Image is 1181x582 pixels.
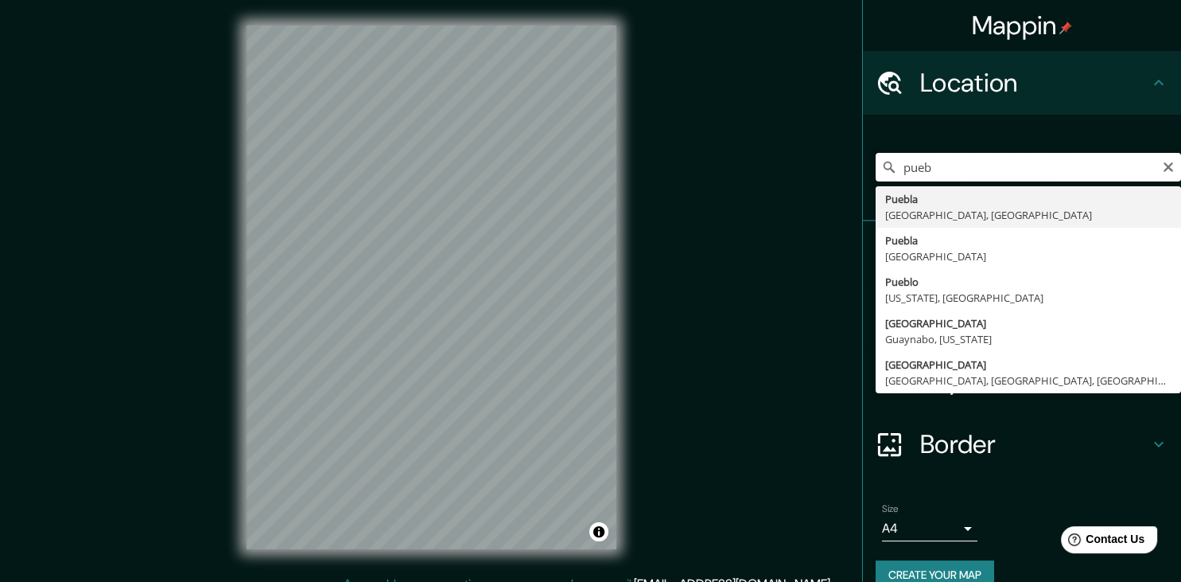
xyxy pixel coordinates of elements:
[1059,21,1072,34] img: pin-icon.png
[885,357,1171,373] div: [GEOGRAPHIC_DATA]
[885,274,1171,290] div: Pueblo
[972,10,1073,41] h4: Mappin
[1162,158,1175,174] button: Clear
[885,207,1171,223] div: [GEOGRAPHIC_DATA], [GEOGRAPHIC_DATA]
[1039,520,1164,564] iframe: Help widget launcher
[885,290,1171,306] div: [US_STATE], [GEOGRAPHIC_DATA]
[885,248,1171,264] div: [GEOGRAPHIC_DATA]
[920,365,1149,396] h4: Layout
[882,502,899,516] label: Size
[589,522,608,541] button: Toggle attribution
[885,373,1171,389] div: [GEOGRAPHIC_DATA], [GEOGRAPHIC_DATA], [GEOGRAPHIC_DATA]
[882,516,977,541] div: A4
[247,25,616,549] canvas: Map
[863,285,1181,349] div: Style
[863,412,1181,476] div: Border
[885,331,1171,347] div: Guaynabo, [US_STATE]
[920,67,1149,99] h4: Location
[876,153,1181,182] input: Pick your city or area
[885,315,1171,331] div: [GEOGRAPHIC_DATA]
[885,191,1171,207] div: Puebla
[920,428,1149,460] h4: Border
[885,232,1171,248] div: Puebla
[863,349,1181,412] div: Layout
[863,51,1181,115] div: Location
[863,221,1181,285] div: Pins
